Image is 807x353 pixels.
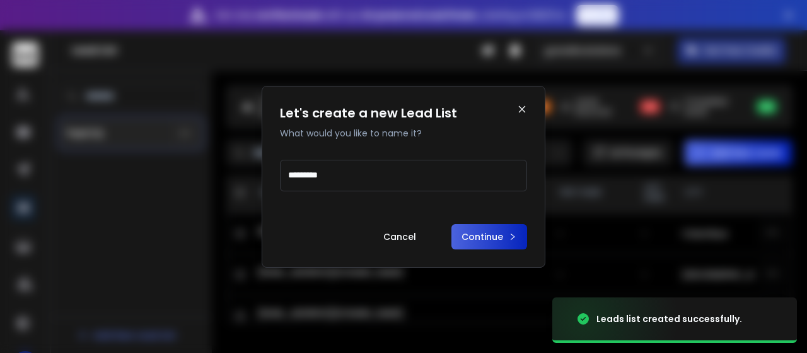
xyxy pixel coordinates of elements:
div: Leads list created successfully. [596,313,742,325]
button: Cancel [373,224,426,249]
p: What would you like to name it? [280,127,457,140]
h1: Let's create a new Lead List [280,104,457,122]
button: Continue [451,224,527,249]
